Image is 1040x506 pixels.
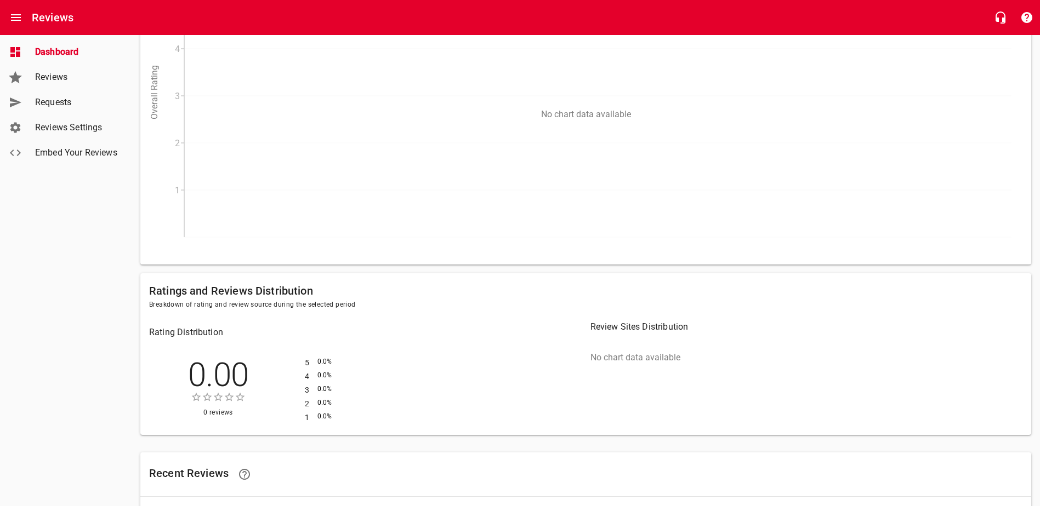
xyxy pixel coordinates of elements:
span: Reviews Settings [35,121,118,134]
p: 5 [305,357,312,369]
h6: Rating Distribution [149,325,582,340]
h6: Reviews [32,9,73,26]
span: Reviews [35,71,118,84]
p: 3 [305,384,312,396]
tspan: 3 [175,91,180,101]
span: Embed Your Reviews [35,146,118,159]
div: 0.0% [315,385,367,393]
span: Dashboard [35,45,118,59]
p: 4 [305,371,312,382]
div: 0.0% [315,358,367,365]
p: No chart data available [140,109,1031,119]
h6: Review Sites Distribution [590,319,1023,335]
span: Requests [35,96,118,109]
div: 0.0% [315,412,367,420]
span: 0 reviews [149,407,287,418]
tspan: 4 [175,44,180,54]
p: No chart data available [590,352,680,363]
div: 0.0% [315,371,367,379]
div: 0.0% [315,399,367,406]
button: Live Chat [987,4,1014,31]
tspan: 1 [175,185,180,196]
a: Learn facts about why reviews are important [231,461,258,487]
button: Support Portal [1014,4,1040,31]
h6: Ratings and Reviews Distribution [149,282,1022,300]
button: Open drawer [3,4,29,31]
h2: 0.00 [152,359,285,392]
tspan: Overall Rating [149,65,160,119]
p: 2 [305,398,312,410]
p: 1 [305,412,312,423]
tspan: 2 [175,138,180,148]
h6: Recent Reviews [149,461,1022,487]
span: Breakdown of rating and review source during the selected period [149,300,1022,311]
